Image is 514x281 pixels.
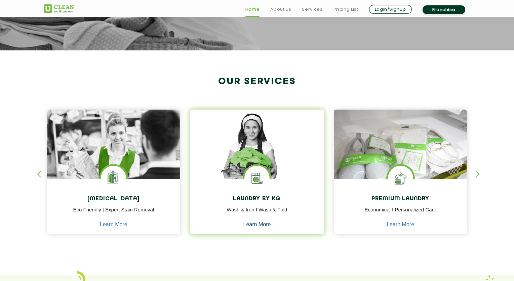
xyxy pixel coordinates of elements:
[47,110,181,217] img: Drycleaners near me
[369,5,412,14] a: Login/Signup
[244,166,270,191] img: laundry washing machine
[44,76,471,87] h2: Our Services
[52,196,175,202] h4: [MEDICAL_DATA]
[339,196,462,202] h4: Premium Laundry
[423,5,465,14] a: Franchise
[334,110,467,198] img: laundry done shoes and clothes
[245,5,260,13] a: Home
[333,5,358,13] a: Pricing List
[195,206,319,221] p: Wash & Iron I Wash & Fold
[100,222,127,228] a: Learn More
[270,5,291,13] a: About us
[195,196,319,202] h4: Laundry by Kg
[388,166,413,191] img: Shoes Cleaning
[44,4,74,13] img: UClean Laundry and Dry Cleaning
[243,222,271,228] a: Learn More
[387,222,414,228] a: Learn More
[101,166,126,191] img: Laundry Services near me
[190,110,324,198] img: a girl with laundry basket
[339,206,462,221] p: Economical I Personalized Care
[52,206,175,221] p: Eco Friendly | Expert Stain Removal
[302,5,322,13] a: Services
